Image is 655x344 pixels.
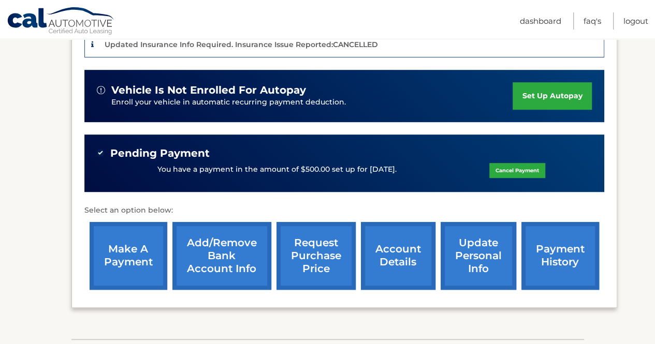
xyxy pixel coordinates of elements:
[97,86,105,94] img: alert-white.svg
[361,222,435,290] a: account details
[584,12,601,29] a: FAQ's
[90,222,167,290] a: make a payment
[84,204,604,217] p: Select an option below:
[520,12,561,29] a: Dashboard
[276,222,356,290] a: request purchase price
[623,12,648,29] a: Logout
[441,222,516,290] a: update personal info
[513,82,591,110] a: set up autopay
[110,147,210,160] span: Pending Payment
[111,97,513,108] p: Enroll your vehicle in automatic recurring payment deduction.
[157,164,397,175] p: You have a payment in the amount of $500.00 set up for [DATE].
[489,163,545,178] a: Cancel Payment
[172,222,271,290] a: Add/Remove bank account info
[111,84,306,97] span: vehicle is not enrolled for autopay
[7,7,115,37] a: Cal Automotive
[97,149,104,156] img: check-green.svg
[105,40,378,49] p: Updated Insurance Info Required. Insurance Issue Reported:CANCELLED
[521,222,599,290] a: payment history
